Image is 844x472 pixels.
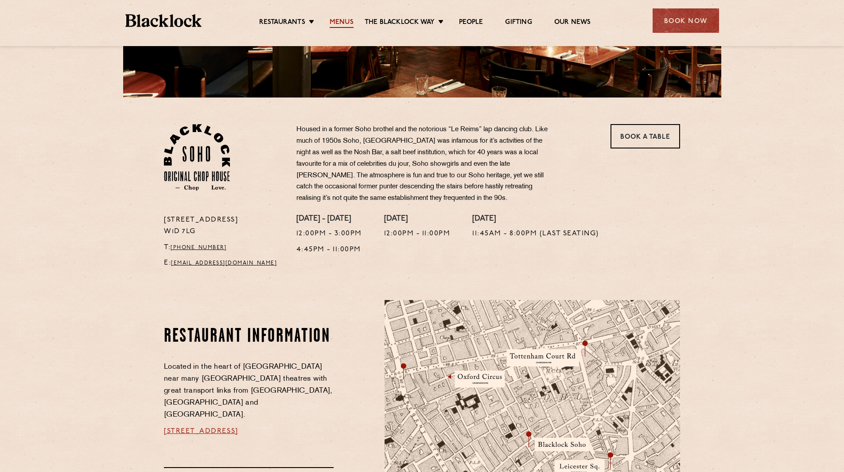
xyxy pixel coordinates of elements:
[164,428,238,435] a: [STREET_ADDRESS]
[259,18,305,28] a: Restaurants
[365,18,435,28] a: The Blacklock Way
[384,228,451,240] p: 12:00pm - 11:00pm
[505,18,532,28] a: Gifting
[171,245,226,250] a: [PHONE_NUMBER]
[653,8,719,33] div: Book Now
[554,18,591,28] a: Our News
[330,18,354,28] a: Menus
[296,244,362,256] p: 4:45pm - 11:00pm
[384,215,451,224] h4: [DATE]
[611,124,680,148] a: Book a Table
[296,215,362,224] h4: [DATE] - [DATE]
[125,14,202,27] img: BL_Textured_Logo-footer-cropped.svg
[164,326,334,348] h2: Restaurant information
[296,124,558,204] p: Housed in a former Soho brothel and the notorious “Le Reims” lap dancing club. Like much of 1950s...
[171,261,277,266] a: [EMAIL_ADDRESS][DOMAIN_NAME]
[296,228,362,240] p: 12:00pm - 3:00pm
[164,257,283,269] p: E:
[164,242,283,254] p: T:
[164,361,334,421] p: Located in the heart of [GEOGRAPHIC_DATA] near many [GEOGRAPHIC_DATA] theatres with great transpo...
[472,215,599,224] h4: [DATE]
[164,124,230,191] img: Soho-stamp-default.svg
[459,18,483,28] a: People
[472,228,599,240] p: 11:45am - 8:00pm (Last seating)
[164,215,283,238] p: [STREET_ADDRESS] W1D 7LG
